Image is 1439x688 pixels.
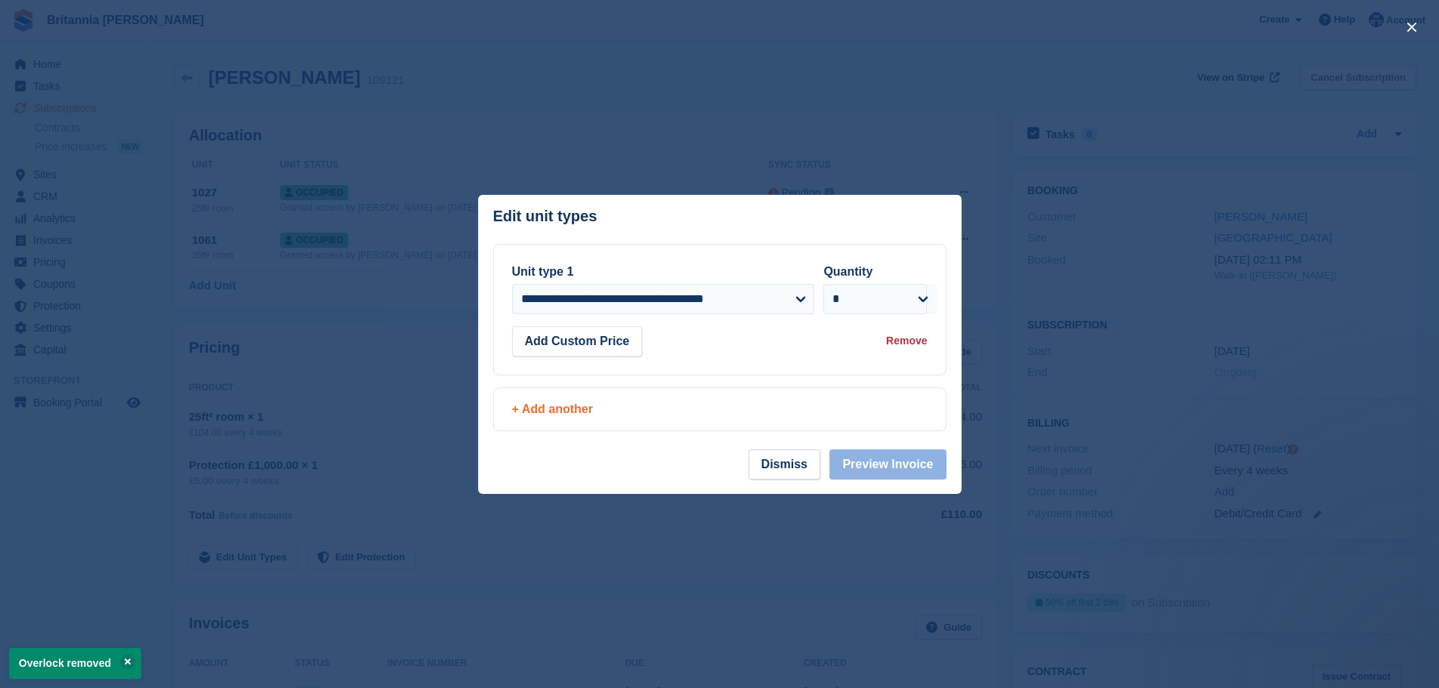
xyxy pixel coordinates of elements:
button: Add Custom Price [512,326,643,356]
button: Preview Invoice [829,449,946,480]
button: Dismiss [749,449,820,480]
a: + Add another [493,387,946,431]
div: + Add another [512,400,928,418]
label: Quantity [823,265,872,278]
p: Edit unit types [493,208,598,225]
button: close [1400,15,1424,39]
div: Remove [886,333,927,349]
p: Overlock removed [9,648,141,679]
label: Unit type 1 [512,265,574,278]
